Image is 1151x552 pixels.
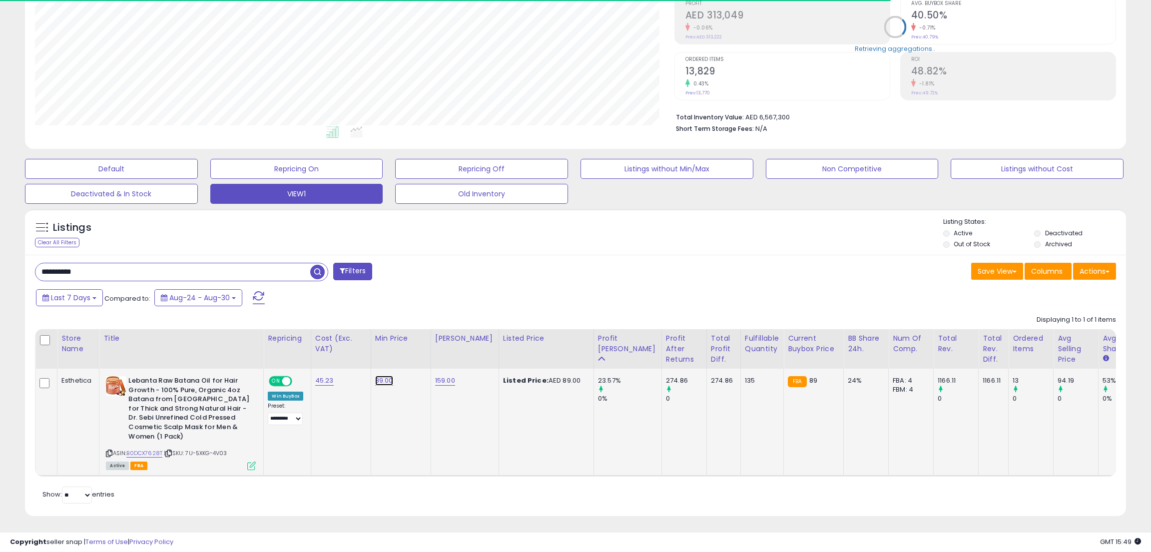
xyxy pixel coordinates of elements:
b: Lebanta Raw Batana Oil for Hair Growth - 100% Pure, Organic 4oz Batana from [GEOGRAPHIC_DATA] for... [128,376,250,444]
div: Listed Price [503,333,589,344]
button: Aug-24 - Aug-30 [154,289,242,306]
span: 2025-09-7 15:49 GMT [1100,537,1141,547]
div: FBA: 4 [893,376,926,385]
button: Filters [333,263,372,280]
div: Clear All Filters [35,238,79,247]
div: 1166.11 [938,376,978,385]
div: Total Rev. [938,333,974,354]
div: Total Rev. Diff. [983,333,1004,365]
div: Ordered Items [1013,333,1049,354]
a: Terms of Use [85,537,128,547]
button: VIEW1 [210,184,383,204]
small: FBA [788,376,806,387]
button: Default [25,159,198,179]
button: Repricing Off [395,159,568,179]
button: Listings without Min/Max [580,159,753,179]
div: Avg BB Share [1103,333,1139,354]
div: Total Profit Diff. [711,333,736,365]
small: Avg BB Share. [1103,354,1109,363]
span: OFF [291,377,307,386]
div: Avg Selling Price [1058,333,1094,365]
div: 0 [666,394,706,403]
div: Store Name [61,333,95,354]
label: Active [954,229,972,237]
div: 0% [1103,394,1143,403]
span: Columns [1031,266,1063,276]
label: Archived [1045,240,1072,248]
label: Out of Stock [954,240,990,248]
button: Deactivated & In Stock [25,184,198,204]
div: 94.19 [1058,376,1098,385]
span: | SKU: 7U-5XKG-4V03 [164,449,227,457]
button: Columns [1025,263,1072,280]
div: Retrieving aggregations.. [855,44,935,53]
button: Old Inventory [395,184,568,204]
strong: Copyright [10,537,46,547]
button: Actions [1073,263,1116,280]
span: Show: entries [42,490,114,499]
div: 23.57% [598,376,661,385]
a: 89.00 [375,376,393,386]
div: Displaying 1 to 1 of 1 items [1037,315,1116,325]
button: Repricing On [210,159,383,179]
div: 13 [1013,376,1053,385]
div: Profit [PERSON_NAME] [598,333,657,354]
div: Num of Comp. [893,333,929,354]
div: Preset: [268,403,303,425]
span: 89 [809,376,817,385]
div: 0% [598,394,661,403]
button: Last 7 Days [36,289,103,306]
div: 274.86 [666,376,706,385]
div: [PERSON_NAME] [435,333,495,344]
div: AED 89.00 [503,376,586,385]
button: Non Competitive [766,159,939,179]
div: Cost (Exc. VAT) [315,333,367,354]
div: seller snap | | [10,538,173,547]
div: BB Share 24h. [848,333,884,354]
a: Privacy Policy [129,537,173,547]
span: All listings currently available for purchase on Amazon [106,462,129,470]
p: Listing States: [943,217,1127,227]
div: 1166.11 [983,376,1001,385]
b: Listed Price: [503,376,549,385]
div: 0 [1013,394,1053,403]
div: FBM: 4 [893,385,926,394]
div: 135 [745,376,776,385]
div: Title [103,333,259,344]
span: Compared to: [104,294,150,303]
div: 0 [1058,394,1098,403]
a: 45.23 [315,376,334,386]
span: FBA [130,462,147,470]
div: 274.86 [711,376,733,385]
div: Profit After Returns [666,333,702,365]
div: 0 [938,394,978,403]
a: B0DCX7628T [126,449,162,458]
div: ASIN: [106,376,256,469]
span: ON [270,377,283,386]
a: 159.00 [435,376,455,386]
div: Min Price [375,333,427,344]
div: 24% [848,376,881,385]
button: Save View [971,263,1023,280]
img: 51-C1YdYG7L._SL40_.jpg [106,376,126,396]
div: Current Buybox Price [788,333,839,354]
div: Esthetica [61,376,91,385]
h5: Listings [53,221,91,235]
span: Aug-24 - Aug-30 [169,293,230,303]
div: Win BuyBox [268,392,303,401]
div: Repricing [268,333,307,344]
div: Fulfillable Quantity [745,333,779,354]
button: Listings without Cost [951,159,1124,179]
div: 53% [1103,376,1143,385]
span: Last 7 Days [51,293,90,303]
label: Deactivated [1045,229,1083,237]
